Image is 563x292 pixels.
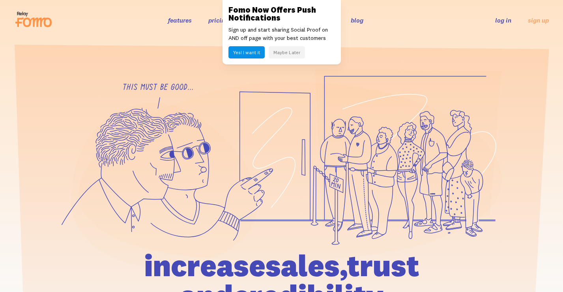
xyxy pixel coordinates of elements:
button: Maybe Later [269,46,305,58]
h3: Fomo Now Offers Push Notifications [228,6,335,22]
p: Sign up and start sharing Social Proof on AND off page with your best customers [228,26,335,42]
button: Yes! I want it [228,46,265,58]
a: pricing [208,16,228,24]
a: sign up [528,16,549,24]
a: blog [351,16,363,24]
a: log in [495,16,511,24]
a: features [168,16,192,24]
